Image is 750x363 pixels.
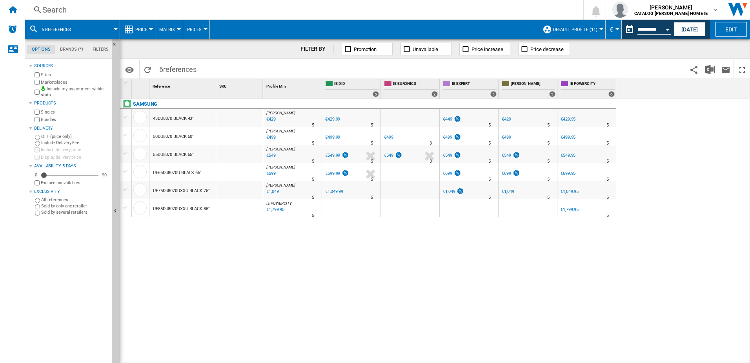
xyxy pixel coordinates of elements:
[266,165,295,169] span: [PERSON_NAME]
[453,134,461,140] img: promotionV3.png
[266,147,295,151] span: [PERSON_NAME]
[34,163,109,169] div: Availability 5 Days
[502,135,511,140] div: €499
[35,198,40,203] input: All references
[35,87,40,97] input: Include my assortment within stats
[41,86,109,98] label: Include my assortment within stats
[608,91,615,97] div: 6 offers sold by IE POWERCITY
[502,153,511,158] div: €549
[371,194,373,202] div: Delivery Time : 5 days
[341,152,349,158] img: promotionV3.png
[606,20,622,39] md-menu: Currency
[124,20,151,39] div: Price
[312,158,314,165] div: Delivery Time : 5 days
[518,43,569,55] button: Price decrease
[371,139,373,147] div: Delivery Time : 5 days
[265,170,276,178] div: Last updated : Sunday, 12 January 2025 23:00
[33,172,39,178] div: 0
[41,180,109,186] label: Exclude unavailables
[561,189,579,194] div: €1,049.95
[547,121,550,129] div: Delivery Time : 5 days
[41,147,109,153] label: Include delivery price
[561,207,579,212] div: €1,799.95
[443,189,455,194] div: €1,049
[622,22,637,37] button: md-calendar
[325,153,340,158] div: €549.99
[547,194,550,202] div: Delivery Time : 5 days
[159,27,175,32] span: Matrix
[8,24,17,34] img: alerts-logo.svg
[431,91,438,97] div: 2 offers sold by IE EURONICS
[35,72,40,77] input: Sites
[383,152,402,159] div: €549
[155,60,200,77] span: 6
[373,91,379,97] div: 5 offers sold by IE DID
[159,20,179,39] button: Matrix
[371,158,373,165] div: Delivery Time : 5 days
[453,115,461,122] img: promotionV3.png
[219,84,227,88] span: SKU
[559,206,579,214] div: €1,799.95
[430,139,432,147] div: Delivery Time : 3 days
[266,111,295,115] span: [PERSON_NAME]
[34,125,109,132] div: Delivery
[443,135,452,140] div: €499
[35,141,40,146] input: Include Delivery Fee
[561,153,575,158] div: €549.95
[606,158,609,165] div: Delivery Time : 5 days
[324,170,349,178] div: €699.99
[35,135,40,140] input: OFF (price only)
[610,20,617,39] div: €
[530,46,564,52] span: Price decrease
[41,171,98,179] md-slider: Availability
[547,158,550,165] div: Delivery Time : 5 days
[488,158,491,165] div: Delivery Time : 5 days
[501,152,520,159] div: €549
[634,4,708,11] span: [PERSON_NAME]
[511,81,555,88] span: [PERSON_NAME]
[153,182,210,200] div: UE75DU8070UXXU BLACK 75"
[715,22,747,37] button: Edit
[559,152,575,159] div: €549.95
[570,81,615,88] span: IE POWERCITY
[342,43,393,55] button: Promotion
[634,11,708,16] b: CATALOG [PERSON_NAME] HOME IE
[312,121,314,129] div: Delivery Time : 5 days
[41,154,109,160] label: Display delivery price
[88,45,113,54] md-tab-item: Filters
[442,115,461,123] div: €449
[266,129,295,133] span: [PERSON_NAME]
[559,79,616,99] div: IE POWERCITY 6 offers sold by IE POWERCITY
[443,171,452,176] div: €699
[41,140,109,146] label: Include Delivery Fee
[561,117,575,122] div: €429.95
[383,134,393,141] div: €499
[35,117,40,122] input: Bundles
[400,43,451,55] button: Unavailable
[395,152,402,158] img: promotionV3.png
[488,139,491,147] div: Delivery Time : 5 days
[502,171,511,176] div: €699
[606,139,609,147] div: Delivery Time : 5 days
[442,134,461,141] div: €499
[453,152,461,158] img: promotionV3.png
[35,147,40,152] input: Include delivery price
[29,20,116,39] div: 6 references
[112,39,121,53] button: Hide
[488,121,491,129] div: Delivery Time : 5 days
[325,171,340,176] div: €699.99
[500,79,557,99] div: [PERSON_NAME] 5 offers sold by IE HARVEY NORMAN
[100,172,109,178] div: 90
[42,20,79,39] button: 6 references
[266,84,286,88] span: Profile Min
[35,211,40,216] input: Sold by several retailers
[459,43,510,55] button: Price increase
[542,20,601,39] div: Default profile (11)
[41,197,109,203] label: All references
[553,27,597,32] span: Default profile (11)
[559,170,575,178] div: €699.95
[153,200,210,218] div: UE85DU8070UXXU BLACK 85"
[312,176,314,183] div: Delivery Time : 5 days
[705,65,715,74] img: excel-24x24.png
[512,152,520,158] img: promotionV3.png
